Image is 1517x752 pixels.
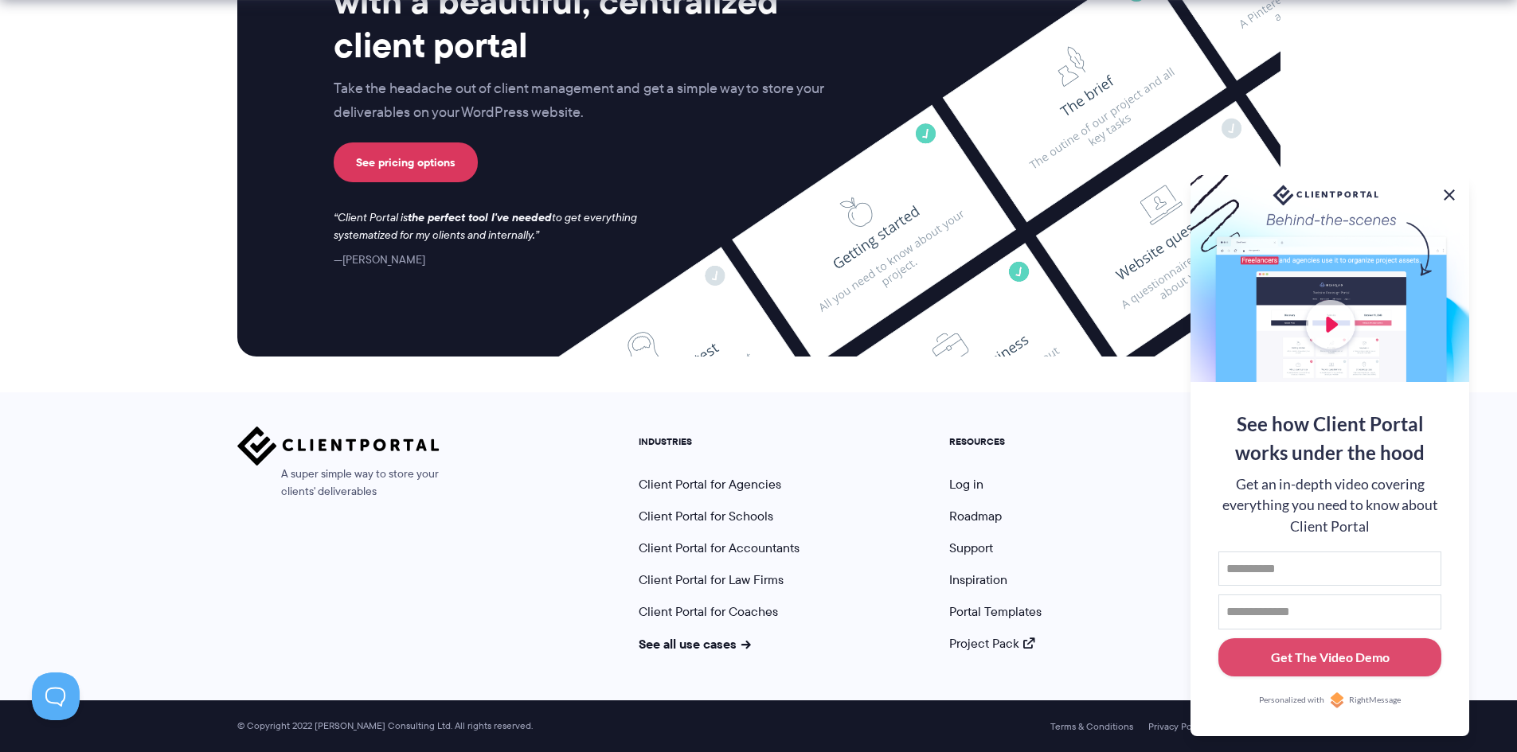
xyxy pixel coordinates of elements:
a: See all use cases [639,634,752,653]
a: Project Pack [949,634,1035,653]
a: Client Portal for Agencies [639,475,781,493]
button: Get The Video Demo [1218,638,1441,677]
span: RightMessage [1349,694,1401,707]
img: Personalized with RightMessage [1329,692,1345,708]
a: Log in [949,475,983,493]
a: Client Portal for Schools [639,507,773,525]
p: Client Portal is to get everything systematized for my clients and internally. [334,209,659,244]
a: Privacy Policy [1148,721,1206,732]
iframe: Toggle Customer Support [32,672,80,720]
h5: INDUSTRIES [639,436,800,447]
span: © Copyright 2022 [PERSON_NAME] Consulting Ltd. All rights reserved. [229,720,541,732]
div: See how Client Portal works under the hood [1218,410,1441,467]
span: Personalized with [1259,694,1324,707]
a: See pricing options [334,142,478,182]
a: Roadmap [949,507,1002,525]
a: Inspiration [949,571,1007,589]
a: Client Portal for Accountants [639,539,800,557]
a: Client Portal for Law Firms [639,571,784,589]
a: Personalized withRightMessage [1218,692,1441,708]
a: Client Portal for Coaches [639,602,778,621]
cite: [PERSON_NAME] [334,251,425,267]
strong: the perfect tool I've needed [408,208,552,226]
h5: RESOURCES [949,436,1042,447]
p: Take the headache out of client management and get a simple way to store your deliverables on you... [334,77,858,125]
div: Get The Video Demo [1271,648,1390,667]
div: Get an in-depth video covering everything you need to know about Client Portal [1218,474,1441,537]
a: Terms & Conditions [1050,721,1133,732]
span: A super simple way to store your clients' deliverables [237,466,440,501]
a: Support [949,539,993,557]
a: Portal Templates [949,602,1042,621]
